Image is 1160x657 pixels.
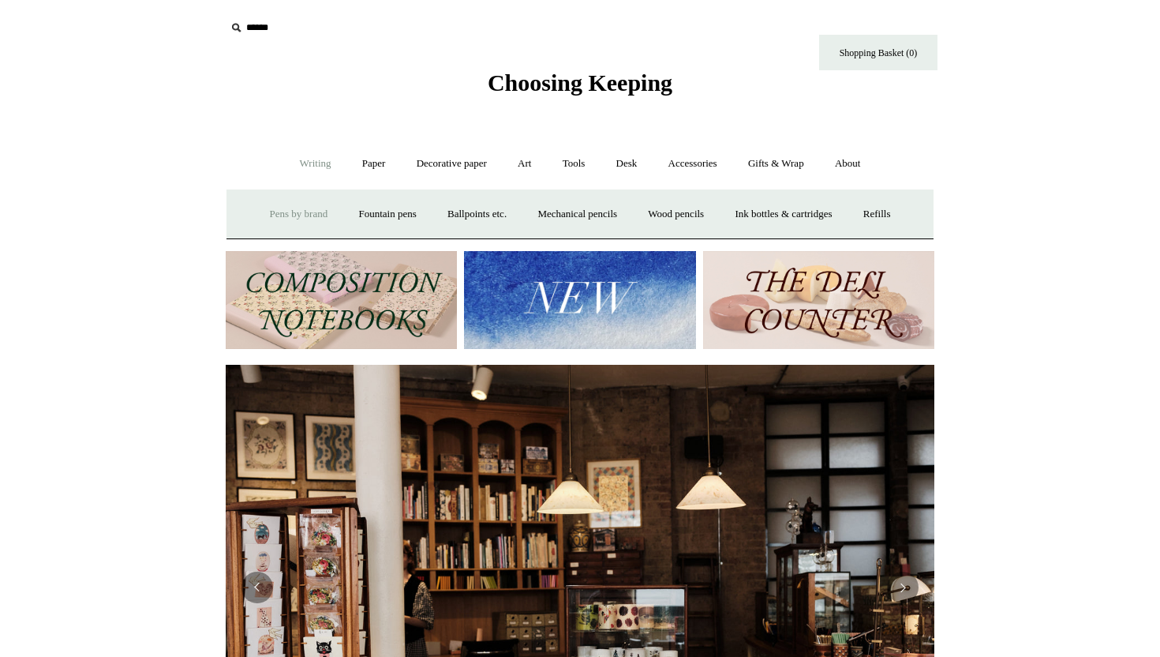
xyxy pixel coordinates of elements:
a: Ink bottles & cartridges [720,193,846,235]
a: Desk [602,143,652,185]
a: Decorative paper [402,143,501,185]
img: New.jpg__PID:f73bdf93-380a-4a35-bcfe-7823039498e1 [464,251,695,350]
a: About [821,143,875,185]
a: Paper [348,143,400,185]
a: Shopping Basket (0) [819,35,937,70]
a: Refills [849,193,905,235]
button: Previous [241,572,273,603]
a: Accessories [654,143,732,185]
a: Mechanical pencils [523,193,631,235]
a: Pens by brand [256,193,342,235]
a: Choosing Keeping [488,82,672,93]
span: Choosing Keeping [488,69,672,96]
img: 202302 Composition ledgers.jpg__PID:69722ee6-fa44-49dd-a067-31375e5d54ec [226,251,457,350]
button: Next [887,572,919,603]
a: Gifts & Wrap [734,143,818,185]
img: The Deli Counter [703,251,934,350]
a: Wood pencils [634,193,718,235]
a: Tools [548,143,600,185]
a: Art [503,143,545,185]
a: Writing [286,143,346,185]
a: Ballpoints etc. [433,193,521,235]
a: Fountain pens [344,193,430,235]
